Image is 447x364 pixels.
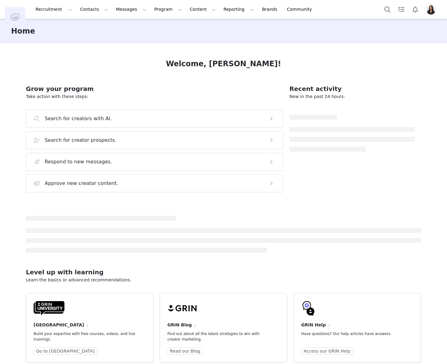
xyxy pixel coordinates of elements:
[26,174,283,192] button: Approve new creator content.
[301,347,353,355] a: Access our GRIN Help
[76,2,112,16] button: Contacts
[283,2,318,16] a: Community
[34,301,64,316] img: GRIN-University-Logo-Black.svg
[150,2,186,16] button: Program
[45,180,118,187] h3: Approve new creator content.
[289,93,415,100] p: New in the past 24 hours:
[26,268,421,277] h2: Level up with learning
[11,26,35,37] h3: Home
[26,110,283,128] button: Search for creators with AI.
[422,5,442,14] button: Profile
[34,331,136,342] p: Build your expertise with free courses, videos, and live trainings.
[32,2,76,16] button: Recruitment
[186,2,219,16] button: Content
[395,2,408,16] a: Tasks
[167,301,198,316] img: grin-logo-black.svg
[45,158,112,166] h3: Respond to new messages.
[289,84,415,93] h2: Recent activity
[26,153,283,171] button: Respond to new messages.
[258,2,283,16] a: Brands
[301,331,404,337] p: Have questions? Our help articles have answers.
[167,347,203,355] a: Read our Blog
[408,2,422,16] button: Notifications
[112,2,150,16] button: Messages
[26,84,283,93] h2: Grow your program
[45,115,112,122] h3: Search for creators with AI.
[167,322,192,328] h4: GRIN Blog
[45,137,117,144] h3: Search for creator prospects.
[26,93,283,100] p: Take action with these steps:
[220,2,258,16] button: Reporting
[426,5,436,14] img: 2e876c00-a6c7-44f4-aa3c-ca2c677ee5f8.jpg
[34,347,97,355] a: Go to [GEOGRAPHIC_DATA]
[167,331,270,342] p: Find out about all the latest strategies to win with creator marketing.
[26,277,421,283] p: Learn the basics or advanced recommendations.
[166,58,281,69] h1: Welcome, [PERSON_NAME]!
[301,322,326,328] h4: GRIN Help
[381,2,394,16] button: Search
[34,322,84,328] h4: [GEOGRAPHIC_DATA]
[26,131,283,149] button: Search for creator prospects.
[301,301,316,316] img: GRIN-help-icon.svg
